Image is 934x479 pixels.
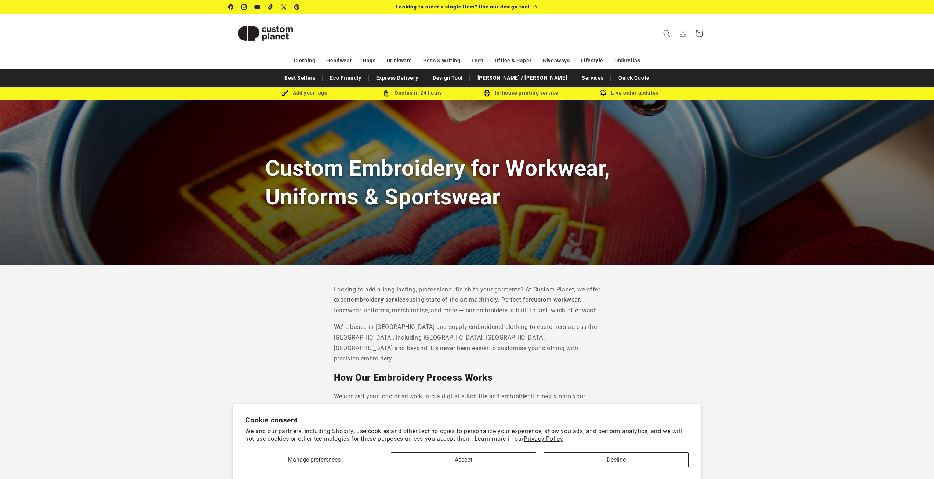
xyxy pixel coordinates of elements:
img: Custom Planet [229,17,302,50]
div: Add your logo [251,88,359,98]
h1: Custom Embroidery for Workwear, Uniforms & Sportswear [265,154,669,211]
p: Looking to add a long-lasting, professional finish to your garments? At Custom Planet, we offer e... [334,284,600,316]
a: Custom Planet [226,14,305,52]
p: We convert your logo or artwork into a digital stitch file and embroider it directly onto your ch... [334,391,600,423]
a: Quick Quote [615,72,653,84]
button: Accept [391,452,536,467]
div: Live order updates [575,88,684,98]
img: In-house printing [484,90,490,97]
img: Brush Icon [282,90,288,97]
a: Best Sellers [281,72,319,84]
button: Decline [544,452,689,467]
a: Office & Paper [495,54,531,67]
img: Order updates [600,90,607,97]
a: Pens & Writing [423,54,460,67]
strong: embroidery services [351,296,409,303]
a: Headwear [326,54,352,67]
a: [PERSON_NAME] / [PERSON_NAME] [474,72,571,84]
div: Quotes in 24 hours [359,88,467,98]
h2: How Our Embroidery Process Works [334,372,600,384]
p: We’re based in [GEOGRAPHIC_DATA] and supply embroidered clothing to customers across the [GEOGRAP... [334,322,600,364]
summary: Search [659,25,675,41]
span: Looking to order a single item? Use our design tool [396,4,530,10]
div: In-house printing service [467,88,575,98]
span: Manage preferences [288,456,341,463]
a: Privacy Policy [524,435,563,442]
button: Manage preferences [245,452,383,467]
a: Tech [471,54,483,67]
a: Clothing [294,54,316,67]
a: custom workwear [531,296,580,303]
a: Services [578,72,607,84]
a: Eco Friendly [326,72,365,84]
a: Lifestyle [581,54,603,67]
a: Umbrellas [614,54,640,67]
a: Bags [363,54,375,67]
a: Express Delivery [372,72,422,84]
p: We and our partners, including Shopify, use cookies and other technologies to personalize your ex... [245,428,689,443]
a: Drinkware [387,54,412,67]
h2: Cookie consent [245,416,689,424]
a: Giveaways [542,54,570,67]
a: Design Tool [429,72,466,84]
img: Order Updates Icon [384,90,390,97]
